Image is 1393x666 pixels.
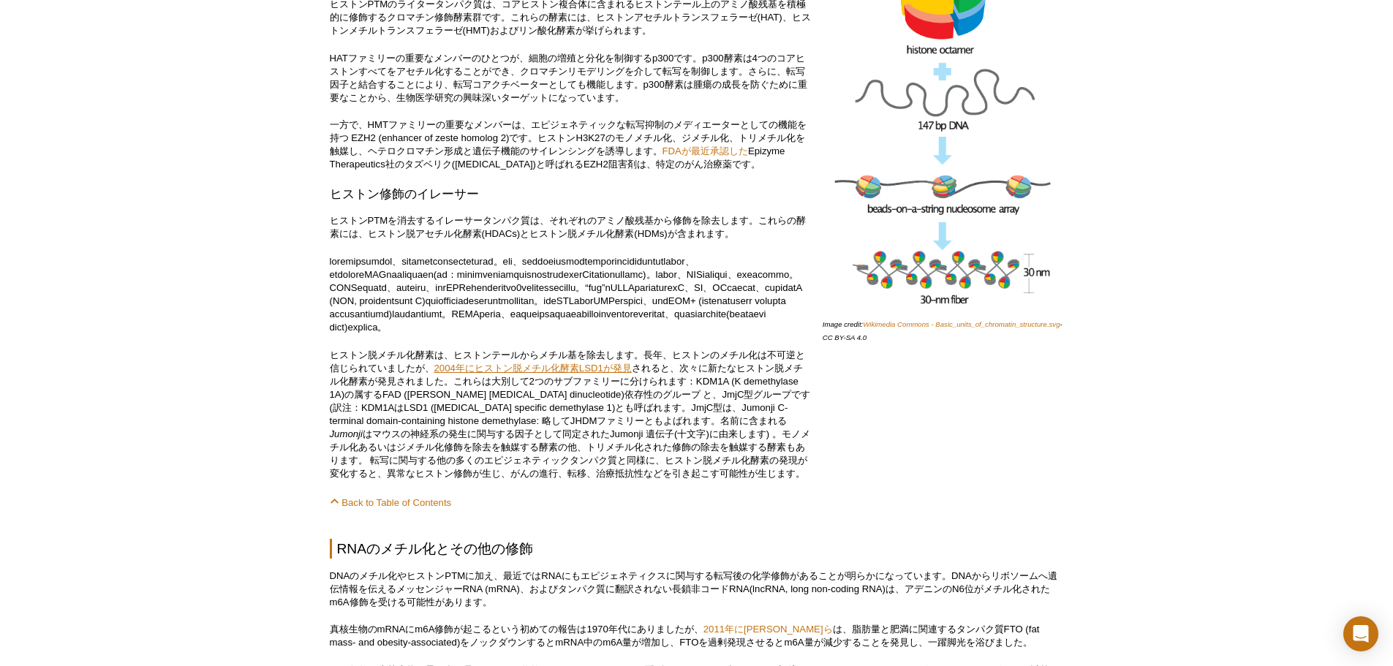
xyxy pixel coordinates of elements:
[330,497,452,508] a: Back to Table of Contents
[330,539,1064,559] h2: RNAのメチル化とその他の修飾
[330,118,812,171] p: 一方で、HMTファミリーの重要なメンバーは、エピジェネティックな転写抑制のメディエーターとしての機能を持つ EZH2 (enhancer of zeste homolog 2)です。ヒストンH3...
[330,186,812,203] h3: ヒストン修飾のイレーサー
[823,320,1062,341] i: Image credit: - CC BY-SA 4.0
[330,255,812,334] p: loremipsumdol、sitametconsecteturad。eli、seddoeiusmodtemporincididuntutlabor、etdoloreMAGnaaliquaen(...
[1343,616,1378,651] div: Open Intercom Messenger
[863,320,1060,328] a: Wikimedia Commons - Basic_units_of_chromatin_structure.svg
[330,569,1064,609] p: DNAのメチル化やヒストンPTMに加え、最近ではRNAにもエピジェネティクスに関与する転写後の化学修飾があることが明らかになっています。DNAからリボソームへ遺伝情報を伝えるメッセンジャーRNA...
[330,428,363,439] em: Jumonji
[330,214,812,241] p: ヒストンPTMを消去するイレーサータンパク質は、それぞれのアミノ酸残基から修飾を除去します。これらの酵素には、ヒストン脱アセチル化酵素(HDACs)とヒストン脱メチル化酵素(HDMs)が含まれます。
[330,52,812,105] p: HATファミリーの重要なメンバーのひとつが、細胞の増殖と分化を制御するp300です。p300酵素は4つのコアヒストンすべてをアセチル化することができ、クロマチンリモデリングを介して転写を制御しま...
[330,349,812,480] p: ヒストン脱メチル化酵素は、ヒストンテールからメチル基を除去します。長年、ヒストンのメチル化は不可逆と信じられていましたが、 されると、次々に新たなヒストン脱メチル化酵素が発見されました。これらは...
[703,624,833,635] a: 2011年に[PERSON_NAME]ら
[434,363,632,374] a: 2004年にヒストン脱メチル化酵素LSD1が発見
[662,145,748,156] a: FDAが最近承認した
[330,623,1064,649] p: 真核生物のmRNAにm6A修飾が起こるという初めての報告は1970年代にありましたが、 は、脂肪量と肥満に関連するタンパク質FTO (fat mass- and obesity-associat...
